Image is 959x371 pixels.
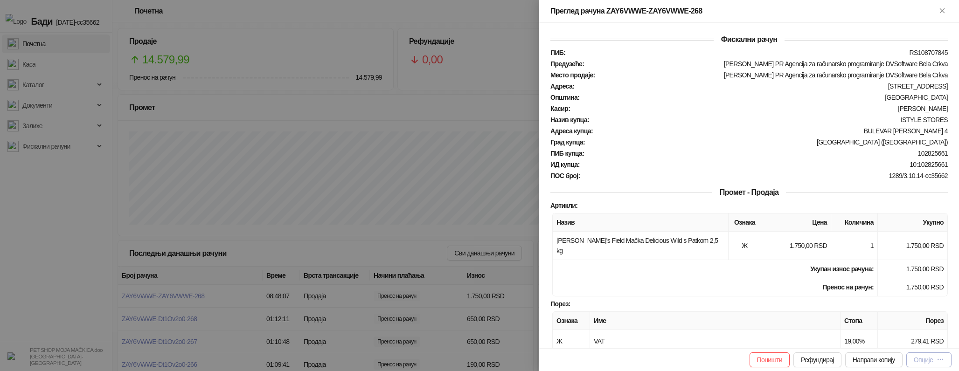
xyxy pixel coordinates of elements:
strong: Адреса : [550,82,574,90]
strong: Назив купца : [550,116,589,124]
strong: Касир : [550,105,570,112]
strong: Општина : [550,94,579,101]
strong: Пренос на рачун : [822,283,874,291]
th: Ознака [729,213,761,232]
strong: Адреса купца : [550,127,593,135]
div: [GEOGRAPHIC_DATA] [580,94,949,101]
span: Промет - Продаја [712,188,786,196]
div: [STREET_ADDRESS] [575,82,949,90]
button: Опције [906,352,952,367]
th: Име [590,312,841,330]
strong: ИД купца : [550,161,580,168]
td: 1.750,00 RSD [878,278,948,296]
strong: Порез : [550,300,570,308]
td: 279,41 RSD [878,330,948,353]
th: Цена [761,213,831,232]
button: Close [937,6,948,17]
td: 1.750,00 RSD [878,260,948,278]
td: Ж [729,232,761,260]
strong: Предузеће : [550,60,584,68]
td: 1.750,00 RSD [878,232,948,260]
div: [GEOGRAPHIC_DATA] ([GEOGRAPHIC_DATA]) [586,138,949,146]
th: Стопа [841,312,878,330]
span: Фискални рачун [714,35,785,43]
div: RS108707845 [566,49,949,56]
td: [PERSON_NAME]'s Field Mačka Delicious Wild s Patkom 2,5 kg [553,232,729,260]
td: Ж [553,330,590,353]
strong: Укупан износ рачуна : [810,265,874,273]
span: Направи копију [853,356,895,364]
div: 10:102825661 [581,161,949,168]
th: Количина [831,213,878,232]
th: Ознака [553,312,590,330]
strong: Град купца : [550,138,585,146]
strong: ПОС број : [550,172,580,179]
td: 1.750,00 RSD [761,232,831,260]
th: Порез [878,312,948,330]
div: ISTYLE STORES [590,116,949,124]
button: Направи копију [845,352,903,367]
div: [PERSON_NAME] [571,105,949,112]
th: Укупно [878,213,948,232]
button: Рефундирај [793,352,841,367]
button: Поништи [750,352,790,367]
strong: Артикли : [550,202,577,209]
strong: Место продаје : [550,71,595,79]
td: 1 [831,232,878,260]
strong: ПИБ : [550,49,565,56]
div: BULEVAR [PERSON_NAME] 4 [594,127,949,135]
div: Опције [914,356,933,364]
div: 1289/3.10.14-cc35662 [581,172,949,179]
div: [PERSON_NAME] PR Agencija za računarsko programiranje DVSoftware Bela Crkva [585,60,949,68]
div: Преглед рачуна ZAY6VWWE-ZAY6VWWE-268 [550,6,937,17]
td: 19,00% [841,330,878,353]
th: Назив [553,213,729,232]
strong: ПИБ купца : [550,150,584,157]
div: 102825661 [585,150,949,157]
div: [PERSON_NAME] PR Agencija za računarsko programiranje DVSoftware Bela Crkva [596,71,949,79]
td: VAT [590,330,841,353]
